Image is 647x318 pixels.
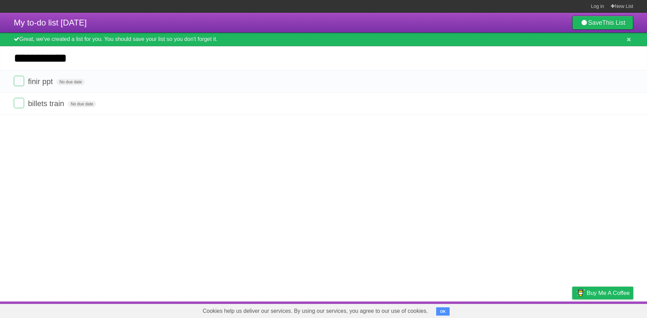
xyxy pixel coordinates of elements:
a: Developers [503,303,531,316]
span: Cookies help us deliver our services. By using our services, you agree to our use of cookies. [196,304,435,318]
span: No due date [68,101,96,107]
a: Suggest a feature [590,303,633,316]
a: About [481,303,495,316]
span: finir ppt [28,77,54,86]
span: My to-do list [DATE] [14,18,87,27]
span: billets train [28,99,66,108]
label: Done [14,76,24,86]
label: Done [14,98,24,108]
img: Buy me a coffee [576,287,585,299]
b: This List [602,19,625,26]
a: SaveThis List [572,16,633,30]
a: Terms [540,303,555,316]
span: No due date [57,79,84,85]
span: Buy me a coffee [587,287,630,299]
a: Privacy [563,303,581,316]
button: OK [436,307,450,316]
a: Buy me a coffee [572,287,633,299]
